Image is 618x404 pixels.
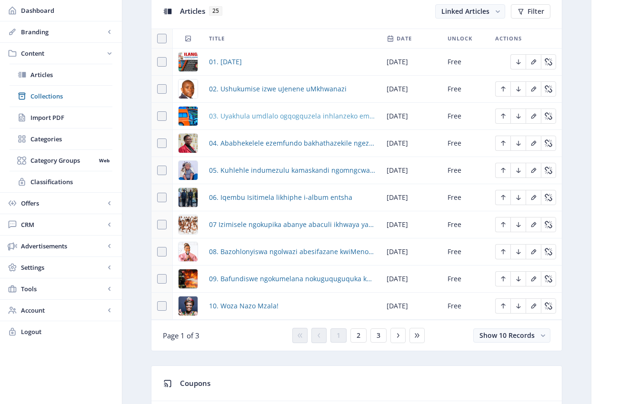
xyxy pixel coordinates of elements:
a: Edit page [526,138,541,147]
a: 08. Bazohlonyiswa ngolwazi abesifazane kwiMenopause Summit [209,246,375,257]
span: Account [21,305,105,315]
a: Edit page [495,111,510,120]
td: Free [442,238,489,266]
a: Edit page [526,274,541,283]
button: Show 10 Records [473,328,550,343]
span: Classifications [30,177,112,187]
img: 42faf205-5a47-45d2-9508-d2b046e87255.png [179,134,198,153]
a: Edit page [510,219,526,228]
a: 06. Iqembu Isitimela likhiphe i-album entsha [209,192,352,203]
a: Category GroupsWeb [10,150,112,171]
a: Edit page [510,165,526,174]
a: Edit page [541,57,556,66]
img: f49f8a9d-7d86-4a14-80e6-3355cf83d504.png [179,161,198,180]
span: Articles [30,70,112,79]
a: Articles [10,64,112,85]
span: Page 1 of 3 [163,331,199,340]
a: 09. Bafundiswe ngokumelana nokuguquguquka kwemvelo [209,273,375,285]
span: Branding [21,27,105,37]
span: Actions [495,33,522,44]
td: Free [442,76,489,103]
button: 2 [350,328,367,343]
a: Edit page [541,301,556,310]
a: Edit page [495,138,510,147]
span: Show 10 Records [479,331,535,340]
a: Edit page [541,138,556,147]
span: Dashboard [21,6,114,15]
img: d7b38b30-276a-4944-b5d1-f579cb591618.png [179,107,198,126]
a: Edit page [541,219,556,228]
td: [DATE] [381,184,442,211]
span: Category Groups [30,156,96,165]
a: Edit page [510,274,526,283]
a: Edit page [510,111,526,120]
td: [DATE] [381,130,442,157]
td: [DATE] [381,157,442,184]
a: Edit page [495,274,510,283]
td: Free [442,130,489,157]
span: Title [209,33,225,44]
a: Import PDF [10,107,112,128]
span: Offers [21,198,105,208]
td: [DATE] [381,293,442,320]
a: 05. Kuhlehle indumezulu kamaskandi ngomngcwabo kaMthethwa [209,165,375,176]
button: 1 [330,328,347,343]
a: Edit page [526,84,541,93]
span: Advertisements [21,241,105,251]
a: 10. Woza Nazo Mzala! [209,300,279,312]
a: Edit page [495,246,510,256]
span: Content [21,49,105,58]
span: Import PDF [30,113,112,122]
a: 01. [DATE] [209,56,242,68]
a: Edit page [510,192,526,201]
td: Free [442,184,489,211]
button: Linked Articles [435,4,505,19]
a: Edit page [541,246,556,256]
a: 04. Ababhekelele ezemfundo bakhathazekile ngeziqhwaga zothisha besilisa [209,138,375,149]
span: Date [397,33,412,44]
a: Edit page [541,111,556,120]
a: Edit page [541,192,556,201]
a: Categories [10,128,112,149]
a: Edit page [495,219,510,228]
img: 4cc4b490-45ff-4153-8ff0-95eca786c30a.png [179,52,198,71]
a: Edit page [526,111,541,120]
a: 07 Izimisele ngokupika abanye abaculi ikhwaya yaseKZN ekhiphe ingoma [209,219,375,230]
span: 1 [337,332,340,339]
a: Edit page [510,246,526,256]
td: [DATE] [381,49,442,76]
img: 3be3e8f1-27eb-4438-96a8-60b2bd5e4d84.png [179,215,198,234]
span: 3 [377,332,380,339]
a: Edit page [526,165,541,174]
a: Edit page [510,57,526,66]
span: 25 [209,6,222,16]
span: CRM [21,220,105,229]
button: Filter [511,4,550,19]
span: 2 [357,332,360,339]
span: Settings [21,263,105,272]
td: [DATE] [381,76,442,103]
a: Edit page [495,301,510,310]
img: b32c112d-b164-45df-961d-a56443ed267c.png [179,79,198,99]
span: Unlock [448,33,472,44]
nb-badge: Web [96,156,112,165]
a: Edit page [526,301,541,310]
td: Free [442,157,489,184]
a: Edit page [495,165,510,174]
a: Edit page [526,246,541,256]
span: Linked Articles [441,7,489,16]
a: Edit page [541,84,556,93]
a: Edit page [541,165,556,174]
img: 509f5b07-0599-49ce-8a68-5a6604e1fc90.png [179,242,198,261]
span: Tools [21,284,105,294]
td: [DATE] [381,266,442,293]
span: Logout [21,327,114,336]
a: Edit page [526,219,541,228]
span: Categories [30,134,112,144]
a: Edit page [495,192,510,201]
